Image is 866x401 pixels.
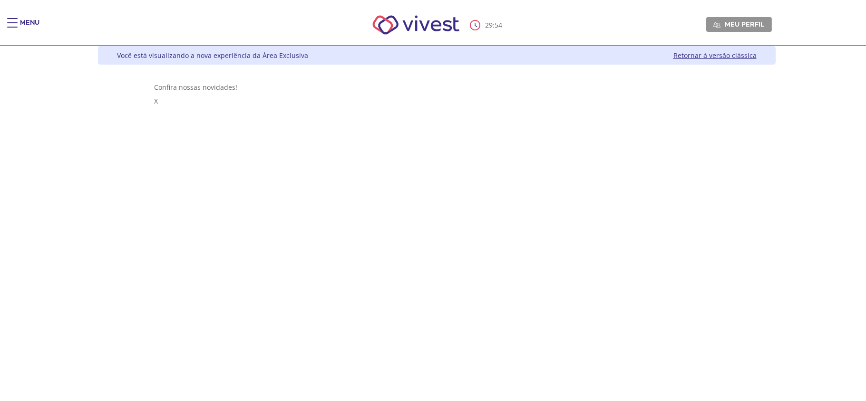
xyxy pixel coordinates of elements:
span: 54 [495,20,502,29]
a: Retornar à versão clássica [673,51,757,60]
div: Confira nossas novidades! [154,83,719,92]
img: Vivest [362,5,470,45]
div: Menu [20,18,39,37]
span: X [154,96,158,105]
a: Meu perfil [706,17,772,31]
span: Meu perfil [725,20,764,29]
img: Meu perfil [713,21,720,29]
div: : [470,20,504,30]
div: Você está visualizando a nova experiência da Área Exclusiva [117,51,308,60]
span: 29 [485,20,493,29]
div: Vivest [91,46,776,401]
